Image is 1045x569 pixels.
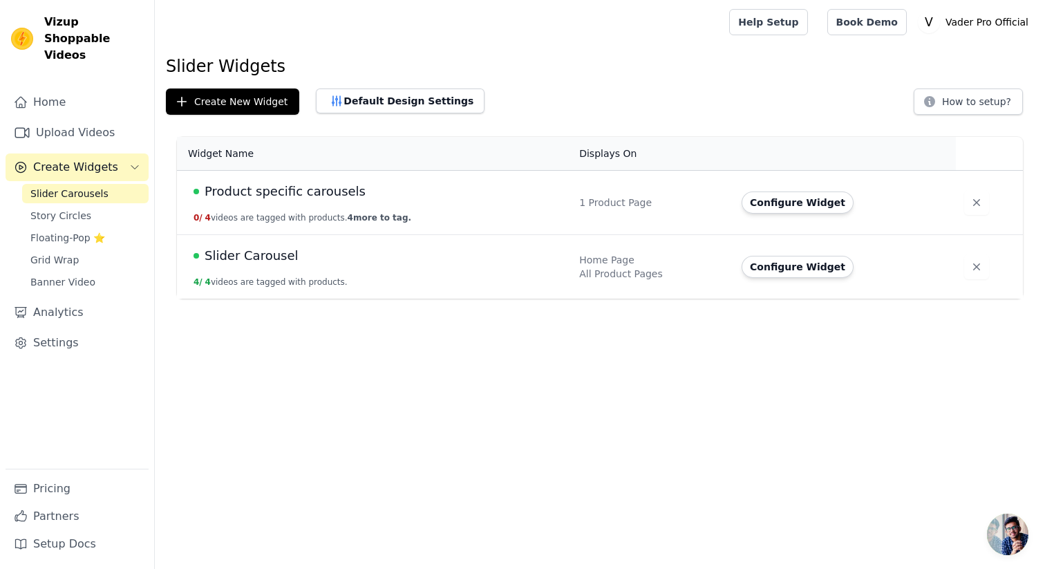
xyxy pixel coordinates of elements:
[194,277,348,288] button: 4/ 4videos are tagged with products.
[205,277,211,287] span: 4
[194,277,203,287] span: 4 /
[22,272,149,292] a: Banner Video
[194,212,411,223] button: 0/ 4videos are tagged with products.4more to tag.
[918,10,1034,35] button: V Vader Pro Official
[166,88,299,115] button: Create New Widget
[940,10,1034,35] p: Vader Pro Official
[316,88,484,113] button: Default Design Settings
[177,137,571,171] th: Widget Name
[22,184,149,203] a: Slider Carousels
[579,196,725,209] div: 1 Product Page
[30,209,91,223] span: Story Circles
[964,254,989,279] button: Delete widget
[205,213,211,223] span: 4
[30,253,79,267] span: Grid Wrap
[925,15,933,29] text: V
[194,189,199,194] span: Live Published
[6,530,149,558] a: Setup Docs
[579,267,725,281] div: All Product Pages
[742,256,854,278] button: Configure Widget
[33,159,118,176] span: Create Widgets
[44,14,143,64] span: Vizup Shoppable Videos
[205,182,366,201] span: Product specific carousels
[6,475,149,503] a: Pricing
[166,55,1034,77] h1: Slider Widgets
[11,28,33,50] img: Vizup
[205,246,299,265] span: Slider Carousel
[579,253,725,267] div: Home Page
[30,187,109,200] span: Slider Carousels
[6,329,149,357] a: Settings
[914,88,1023,115] button: How to setup?
[6,299,149,326] a: Analytics
[30,275,95,289] span: Banner Video
[22,206,149,225] a: Story Circles
[194,253,199,259] span: Live Published
[742,192,854,214] button: Configure Widget
[571,137,733,171] th: Displays On
[6,88,149,116] a: Home
[6,153,149,181] button: Create Widgets
[30,231,105,245] span: Floating-Pop ⭐
[729,9,807,35] a: Help Setup
[987,514,1028,555] div: Open chat
[6,119,149,147] a: Upload Videos
[6,503,149,530] a: Partners
[194,213,203,223] span: 0 /
[348,213,411,223] span: 4 more to tag.
[827,9,907,35] a: Book Demo
[22,250,149,270] a: Grid Wrap
[914,98,1023,111] a: How to setup?
[22,228,149,248] a: Floating-Pop ⭐
[964,190,989,215] button: Delete widget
